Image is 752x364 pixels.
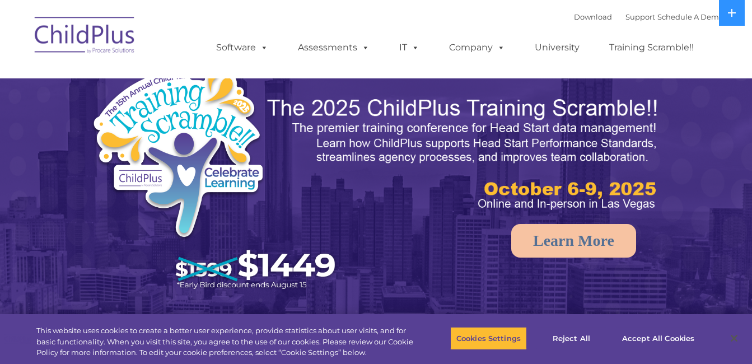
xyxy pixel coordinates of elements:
[36,325,414,358] div: This website uses cookies to create a better user experience, provide statistics about user visit...
[722,326,746,351] button: Close
[156,74,190,82] span: Last name
[524,36,591,59] a: University
[287,36,381,59] a: Assessments
[205,36,279,59] a: Software
[156,120,203,128] span: Phone number
[450,326,527,350] button: Cookies Settings
[511,224,636,258] a: Learn More
[29,9,141,65] img: ChildPlus by Procare Solutions
[625,12,655,21] a: Support
[438,36,516,59] a: Company
[657,12,723,21] a: Schedule A Demo
[388,36,431,59] a: IT
[574,12,612,21] a: Download
[574,12,723,21] font: |
[598,36,705,59] a: Training Scramble!!
[536,326,606,350] button: Reject All
[616,326,700,350] button: Accept All Cookies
